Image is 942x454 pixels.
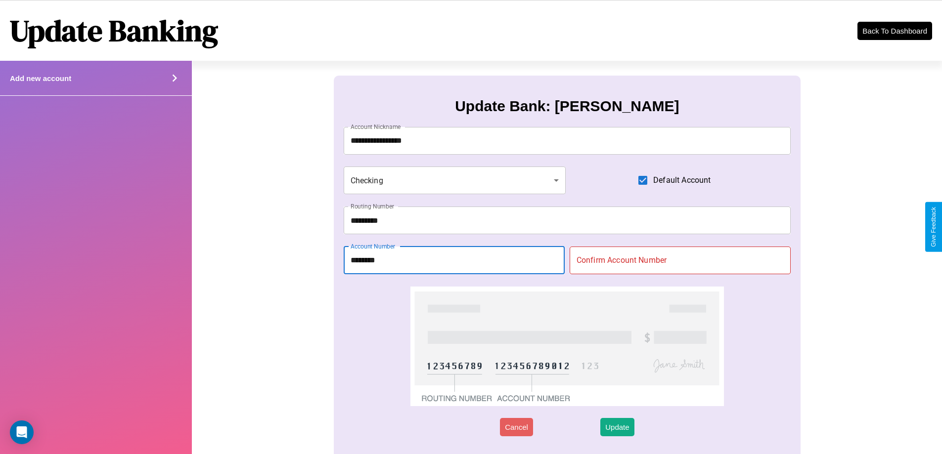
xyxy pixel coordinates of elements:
button: Cancel [500,418,533,436]
img: check [410,287,723,406]
div: Open Intercom Messenger [10,420,34,444]
button: Update [600,418,634,436]
span: Default Account [653,174,711,186]
h1: Update Banking [10,10,218,51]
label: Account Number [351,242,395,250]
h3: Update Bank: [PERSON_NAME] [455,98,679,115]
div: Give Feedback [930,207,937,247]
button: Back To Dashboard [857,22,932,40]
label: Routing Number [351,202,394,210]
h4: Add new account [10,74,71,83]
label: Account Nickname [351,123,401,131]
div: Checking [344,166,566,194]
